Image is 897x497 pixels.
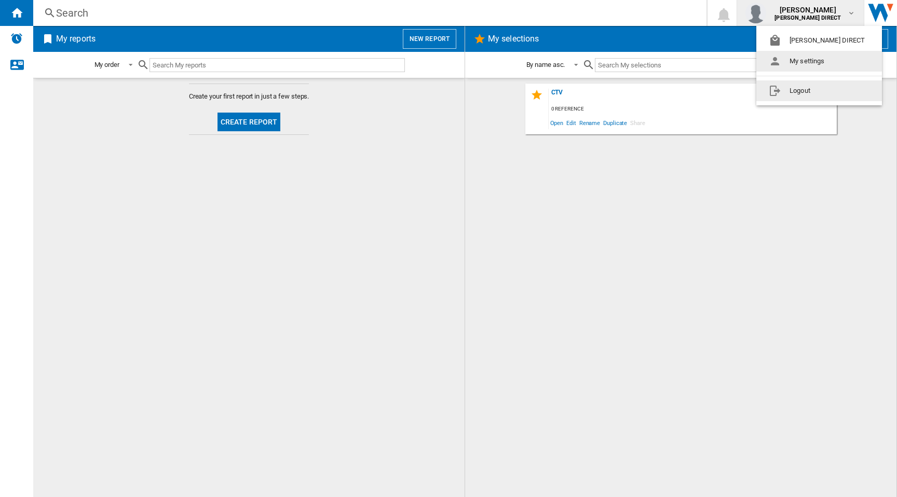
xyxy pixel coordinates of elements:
button: My settings [756,51,882,72]
button: [PERSON_NAME] DIRECT [756,30,882,51]
button: Logout [756,80,882,101]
